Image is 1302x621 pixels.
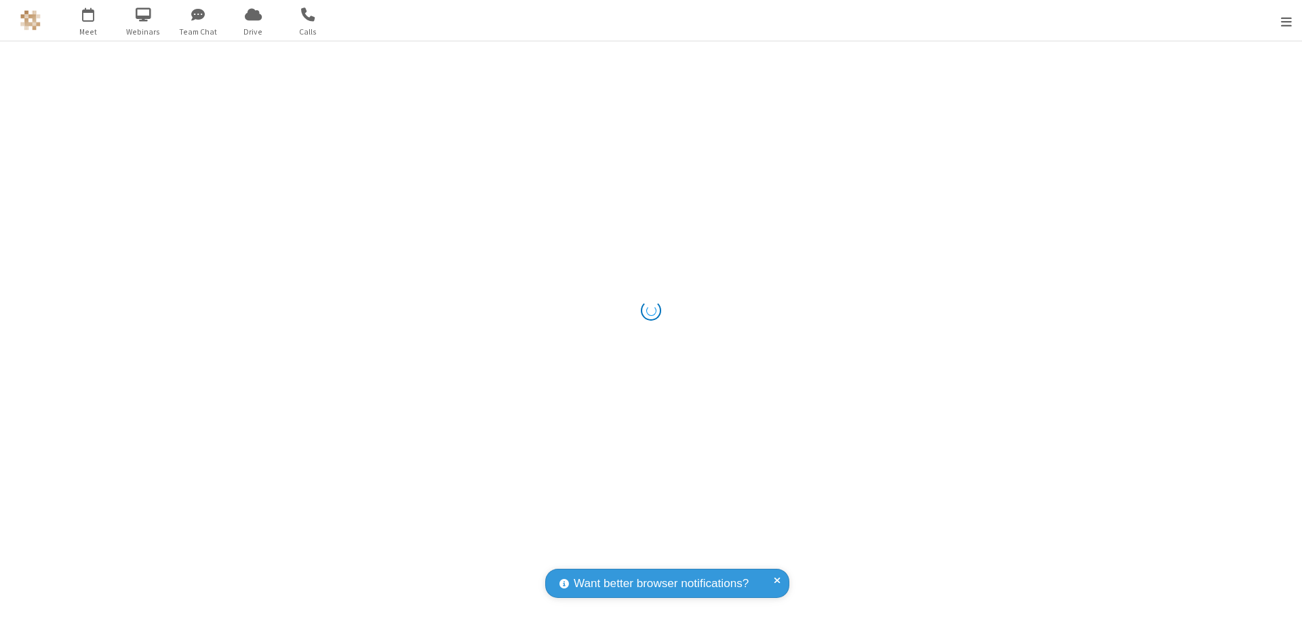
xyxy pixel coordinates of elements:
[283,26,334,38] span: Calls
[574,575,749,593] span: Want better browser notifications?
[173,26,224,38] span: Team Chat
[228,26,279,38] span: Drive
[20,10,41,31] img: QA Selenium DO NOT DELETE OR CHANGE
[118,26,169,38] span: Webinars
[63,26,114,38] span: Meet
